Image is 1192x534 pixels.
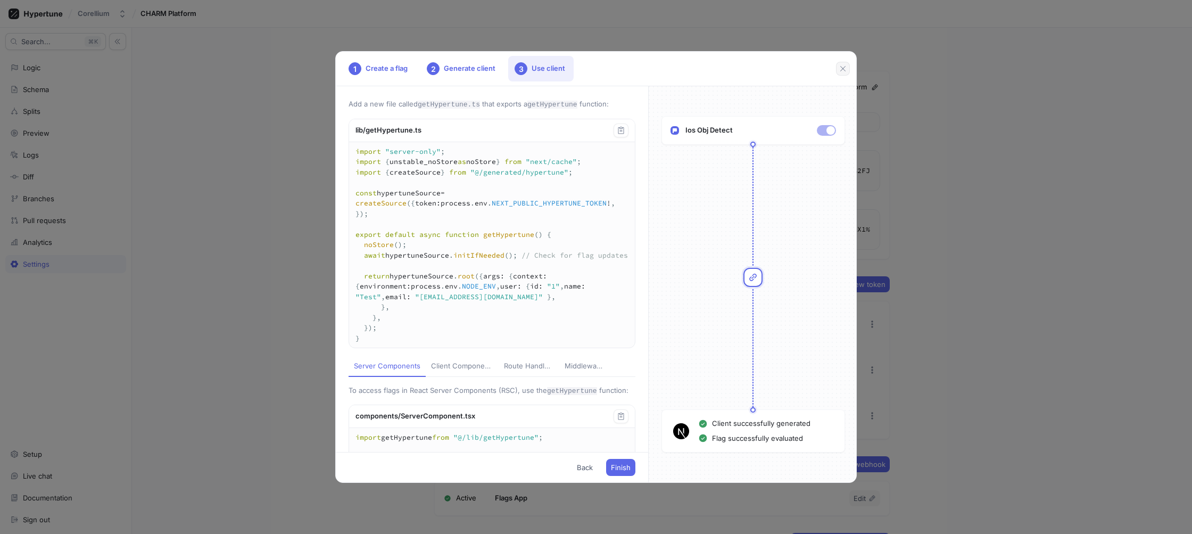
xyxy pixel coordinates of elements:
div: Server Components [354,361,420,372]
div: 2 [427,62,440,75]
div: Client Components [431,361,493,372]
button: Client Components [426,357,499,377]
textarea: import getHypertune from "@/lib/getHypertune"; export default async function ServerComponent() { ... [349,428,641,530]
div: Create a flag [342,56,416,81]
span: Finish [611,464,631,471]
div: Route Handlers [504,361,554,372]
div: Generate client [420,56,504,81]
button: Finish [606,459,635,476]
div: lib/getHypertune.ts [349,119,635,142]
div: 1 [349,62,361,75]
code: getHypertune [527,101,577,109]
p: Flag successfully evaluated [712,433,803,444]
button: Back [572,459,598,476]
div: Middleware [565,361,603,372]
p: Add a new file called that exports a function: [349,99,635,110]
button: Server Components [349,357,426,377]
code: getHypertune [547,387,597,395]
div: Use client [508,56,574,81]
textarea: import "server-only"; import { unstable_noStore as noStore } from "next/cache"; import { createSo... [349,142,635,348]
p: To access flags in React Server Components (RSC), use the function: [349,385,635,397]
div: 3 [515,62,527,75]
code: getHypertune.ts [418,101,480,109]
button: Route Handlers [499,357,559,377]
p: Ios Obj Detect [685,125,733,136]
button: Middleware [559,357,608,377]
div: components/ServerComponent.tsx [349,405,635,428]
img: Next Logo [673,423,689,439]
p: Client successfully generated [712,418,810,429]
span: Back [577,464,593,471]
